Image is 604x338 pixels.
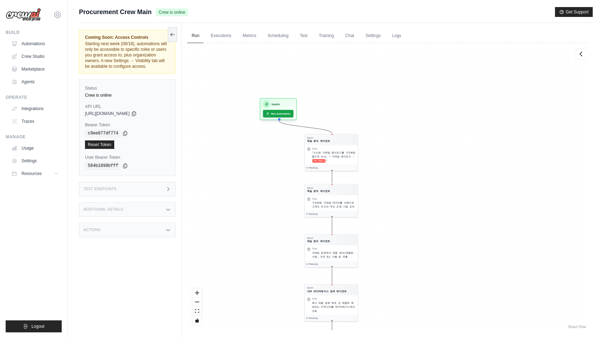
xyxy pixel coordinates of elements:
button: Run Automation [263,110,293,117]
div: - [355,212,356,215]
h3: Inputs [272,102,280,106]
div: Task [312,297,317,300]
h3: Actions [84,228,100,232]
div: Operate [6,95,62,100]
a: Integrations [8,103,62,114]
span: Pending [309,317,318,320]
a: Executions [206,29,236,43]
a: Test [295,29,312,43]
button: Get Support [555,7,593,17]
div: - [355,167,356,169]
a: Metrics [238,29,261,43]
span: Resources [22,171,42,176]
div: 이메일 본문에서 제품 정보(제품명, 수량, 규격 등) 식별 및 추출 [312,251,356,259]
div: - [355,317,356,320]
a: Agents [8,76,62,87]
div: Task [312,247,317,250]
div: 메일 분석 에이전트 [307,139,330,143]
a: Settings [8,155,62,167]
label: Bearer Token [85,122,170,128]
span: Crew is online [156,8,188,16]
span: 이메일 본문에서 제품 정보(제품명, 수량, 규격 등) 식별 및 추출 [312,251,355,258]
a: Traces [8,116,62,127]
span: Pending [309,212,318,215]
div: Agent메일 분석 에이전트Task구조화된 이메일 데이터를 바탕으로 고객의 의도와 주요 요청 사항 요약Pending- [305,184,358,217]
div: Crew is online [85,92,170,98]
div: Agent [307,186,330,189]
span: 회사 제품 분류 체계 상 제품에 해당하는 카테고리를 데이터베이스에서 조회 [312,301,355,312]
label: Status [85,85,170,91]
span: Pending [309,167,318,169]
span: Logout [31,324,44,329]
div: Agent [307,137,330,139]
h3: Test Endpoints [84,187,117,191]
div: InputsRun Automation [260,98,297,120]
button: Logout [6,320,62,332]
div: Agent메일 분석 에이전트Task이메일 본문에서 제품 정보(제품명, 수량, 규격 등) 식별 및 추출Pending- [305,234,358,267]
div: 메일 분석 에이전트 [307,240,330,243]
a: Reset Token [85,140,114,149]
div: Agent [307,236,330,239]
span: raw Email [312,159,325,163]
span: [URL][DOMAIN_NAME] [85,111,130,116]
span: Starting next week (08/18), automations will only be accessible to specific roles or users you gr... [85,41,167,69]
div: Agent메일 분석 에이전트Task"수신된 이메일 페이로드를 구조화된 필드로 파싱. * 이메일 페이로드 :raw Email"Pending- [305,134,358,171]
div: Manage [6,134,62,140]
a: Scheduling [263,29,293,43]
span: " [326,159,327,162]
img: Logo [6,8,41,22]
span: Pending [309,262,318,265]
a: Settings [361,29,385,43]
a: Crew Studio [8,51,62,62]
button: fit view [193,307,202,316]
span: 구조화된 이메일 데이터를 바탕으로 고객의 의도와 주요 요청 사항 요약 [312,201,355,208]
code: 584b1898bfff [85,162,121,170]
span: "수신된 이메일 페이로드를 구조화된 필드로 파싱. * 이메일 페이로드 : [312,151,356,158]
a: Chat [341,29,358,43]
h3: Additional Details [84,207,123,212]
a: Run [187,29,203,43]
button: zoom out [193,297,202,307]
div: - [355,262,356,265]
a: React Flow attribution [568,325,586,329]
div: Agent내부 데이터베이스 검색 에이전트Task회사 제품 분류 체계 상 제품에 해당하는 카테고리를 데이터베이스에서 조회Pending- [305,284,358,321]
a: Training [315,29,338,43]
div: Build [6,30,62,35]
span: Procurement Crew Main [79,7,152,17]
span: Coming Soon: Access Controls [85,35,170,40]
a: Usage [8,143,62,154]
a: Automations [8,38,62,49]
label: User Bearer Token [85,155,170,160]
div: Task [312,147,317,150]
code: c9ee077df774 [85,129,121,138]
div: 회사 제품 분류 체계 상 제품에 해당하는 카테고리를 데이터베이스에서 조회 [312,301,356,313]
div: 메일 분석 에이전트 [307,189,330,193]
g: Edge from inputsNode to 1572a4190cfc4e03041d758758a64fb2 [279,120,332,133]
div: 내부 데이터베이스 검색 에이전트 [307,290,347,293]
div: Task [312,197,317,200]
a: Logs [388,29,405,43]
div: "수신된 이메일 페이로드를 구조화된 필드로 파싱. * 이메일 페이로드 : {raw Email}" [312,151,356,163]
div: React Flow controls [193,288,202,325]
button: Resources [8,168,62,179]
div: 구조화된 이메일 데이터를 바탕으로 고객의 의도와 주요 요청 사항 요약 [312,201,356,209]
label: API URL [85,104,170,109]
button: toggle interactivity [193,316,202,325]
button: zoom in [193,288,202,297]
div: Agent [307,286,347,289]
a: Marketplace [8,64,62,75]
